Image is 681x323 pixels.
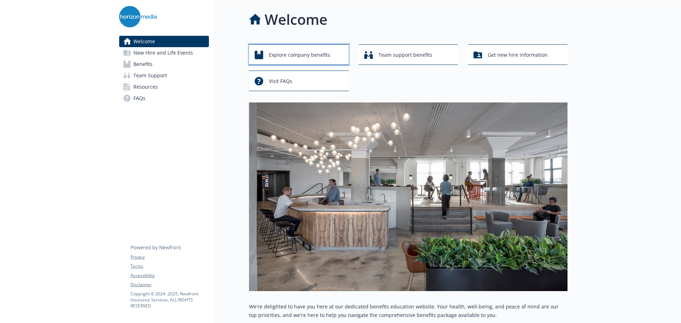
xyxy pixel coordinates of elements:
a: New Hire and Life Events [119,47,209,59]
a: Welcome [119,36,209,47]
a: Team Support [119,70,209,81]
span: Team Support [133,70,167,81]
h1: Welcome [265,9,327,30]
span: Get new hire information [488,48,548,62]
a: Resources [119,81,209,93]
a: Privacy [131,254,209,260]
a: Benefits [119,59,209,70]
button: Team support benefits [359,44,458,65]
p: We're delighted to have you here at our dedicated benefits education website. Your health, well-b... [249,302,567,319]
a: Disclaimer [131,282,209,288]
img: overview page banner [249,102,567,291]
a: Terms [131,263,209,269]
span: Team support benefits [378,48,432,62]
span: Benefits [133,59,153,70]
span: New Hire and Life Events [133,47,193,59]
button: Get new hire information [468,44,567,65]
a: FAQs [119,93,209,104]
button: Explore company benefits [249,44,349,65]
button: Visit FAQs [249,71,349,91]
span: Visit FAQs [269,74,292,88]
span: FAQs [133,93,145,104]
a: Accessibility [131,272,209,279]
span: Welcome [133,36,155,47]
p: Copyright © 2024 - 2025 , Newfront Insurance Services, ALL RIGHTS RESERVED [131,291,209,309]
span: Resources [133,81,158,93]
span: Explore company benefits [269,48,330,62]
